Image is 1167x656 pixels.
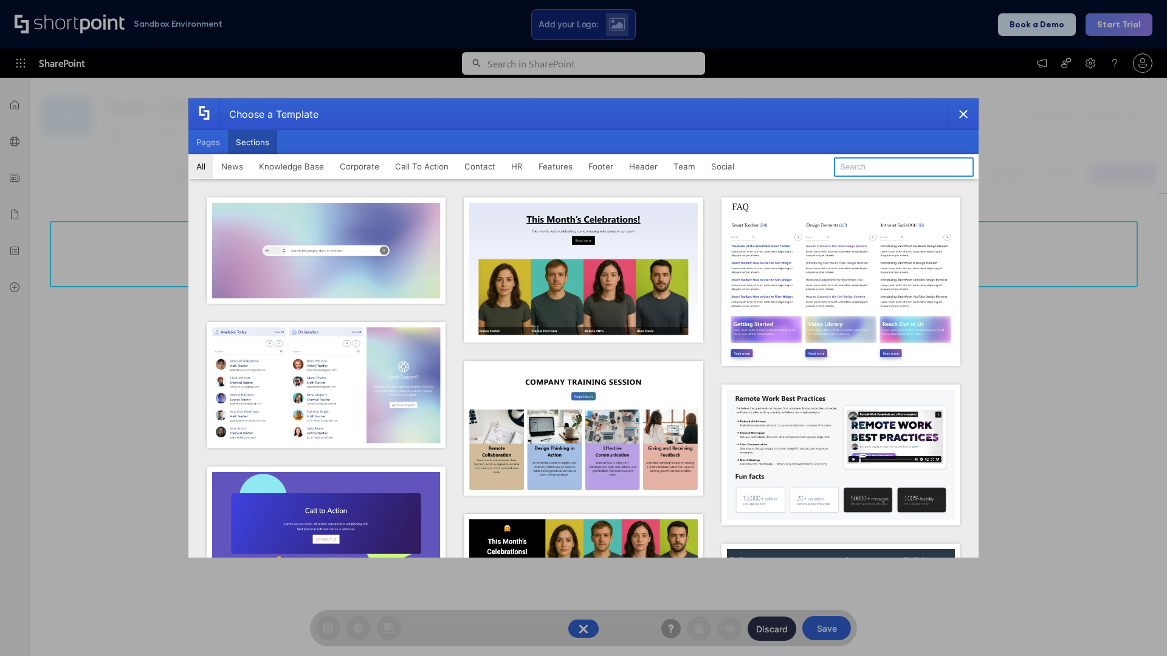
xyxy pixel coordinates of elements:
[188,154,213,179] button: All
[703,154,742,179] button: Social
[1106,598,1167,656] iframe: Chat Widget
[621,154,666,179] button: Header
[251,154,332,179] button: Knowledge Base
[456,154,503,179] button: Contact
[188,98,979,558] div: template selector
[213,154,251,179] button: News
[580,154,621,179] button: Footer
[228,130,277,154] button: Sections
[219,99,318,129] div: Choose a Template
[332,154,387,179] button: Corporate
[387,154,456,179] button: Call To Action
[834,157,974,177] input: Search
[503,154,531,179] button: HR
[188,130,228,154] button: Pages
[531,154,580,179] button: Features
[666,154,703,179] button: Team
